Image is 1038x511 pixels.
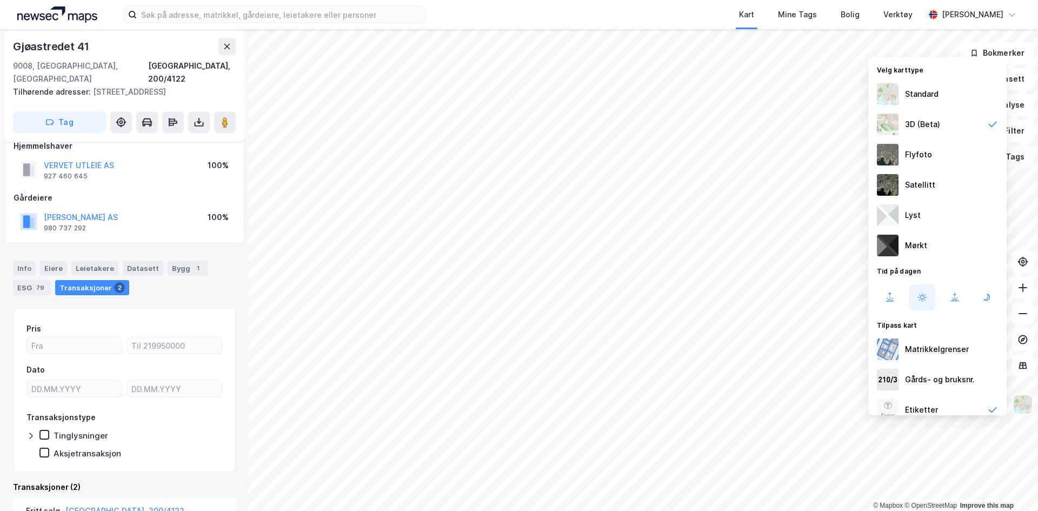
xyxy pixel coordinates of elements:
img: luj3wr1y2y3+OchiMxRmMxRlscgabnMEmZ7DJGWxyBpucwSZnsMkZbHIGm5zBJmewyRlscgabnMEmZ7DJGWxyBpucwSZnsMkZ... [877,204,899,226]
div: Flyfoto [905,148,932,161]
input: DD.MM.YYYY [127,381,222,397]
div: [GEOGRAPHIC_DATA], 200/4122 [148,59,236,85]
img: cadastreBorders.cfe08de4b5ddd52a10de.jpeg [877,339,899,360]
div: Velg karttype [868,59,1007,79]
div: Matrikkelgrenser [905,343,969,356]
div: Info [13,261,36,276]
a: Mapbox [873,502,903,509]
input: Søk på adresse, matrikkel, gårdeiere, leietakere eller personer [137,6,425,23]
div: Bolig [841,8,860,21]
div: 927 460 645 [44,172,88,181]
div: 2 [114,282,125,293]
div: Tid på dagen [868,261,1007,280]
div: Tinglysninger [54,430,108,441]
button: Bokmerker [961,42,1034,64]
img: Z [1013,394,1033,415]
div: Mørkt [905,239,927,252]
div: Transaksjoner (2) [13,481,236,494]
div: 79 [34,282,46,293]
div: Tilpass kart [868,315,1007,334]
div: [STREET_ADDRESS] [13,85,227,98]
div: Mine Tags [778,8,817,21]
input: Til 219950000 [127,337,222,354]
input: Fra [27,337,122,354]
div: 980 737 292 [44,224,86,233]
iframe: Chat Widget [984,459,1038,511]
div: Verktøy [883,8,913,21]
div: 100% [208,211,229,224]
input: DD.MM.YYYY [27,381,122,397]
img: Z [877,83,899,105]
a: Improve this map [960,502,1014,509]
div: Gjøastredet 41 [13,38,91,55]
div: Satellitt [905,178,935,191]
div: Dato [26,363,45,376]
div: Eiere [40,261,67,276]
img: logo.a4113a55bc3d86da70a041830d287a7e.svg [17,6,97,23]
div: Aksjetransaksjon [54,448,121,459]
button: Filter [982,120,1034,142]
div: Transaksjoner [55,280,129,295]
div: ESG [13,280,51,295]
div: Kart [739,8,754,21]
div: 100% [208,159,229,172]
div: Pris [26,322,41,335]
button: Tags [983,146,1034,168]
div: Gårds- og bruksnr. [905,373,975,386]
div: 9008, [GEOGRAPHIC_DATA], [GEOGRAPHIC_DATA] [13,59,148,85]
span: Tilhørende adresser: [13,87,93,96]
div: Etiketter [905,403,938,416]
div: Standard [905,88,939,101]
img: cadastreKeys.547ab17ec502f5a4ef2b.jpeg [877,369,899,390]
img: Z [877,114,899,135]
img: Z [877,144,899,165]
div: Hjemmelshaver [14,140,235,152]
a: OpenStreetMap [904,502,957,509]
div: Bygg [168,261,208,276]
img: Z [877,399,899,421]
img: 9k= [877,174,899,196]
div: Lyst [905,209,921,222]
div: 3D (Beta) [905,118,940,131]
button: Tag [13,111,106,133]
div: [PERSON_NAME] [942,8,1003,21]
div: Transaksjonstype [26,411,96,424]
div: Gårdeiere [14,191,235,204]
div: 1 [192,263,203,274]
div: Datasett [123,261,163,276]
div: Leietakere [71,261,118,276]
img: nCdM7BzjoCAAAAAElFTkSuQmCC [877,235,899,256]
